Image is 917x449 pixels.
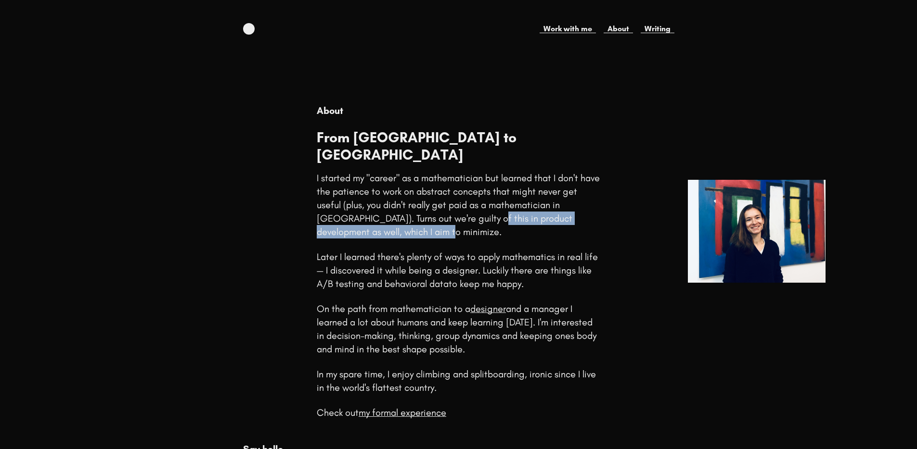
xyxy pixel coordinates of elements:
[540,23,596,35] a: Work with me
[641,23,674,35] a: Writing
[317,104,600,117] h2: About
[317,129,600,163] h1: From [GEOGRAPHIC_DATA] to [GEOGRAPHIC_DATA]
[604,23,633,35] a: About
[470,303,506,314] a: designer
[317,172,600,237] p: I started my "career" as a mathematician but learned that I don't have the patience to work on ab...
[317,303,596,355] p: On the path from mathematician to a and a manager I learned a lot about humans and keep learning ...
[317,407,446,418] p: Check out
[317,278,449,289] a: A/B testing and behavioral data
[317,251,598,289] p: Later I learned there's plenty of ways to apply mathematics in real life — I discovered it while ...
[359,407,446,418] a: my formal experience
[317,368,596,393] p: In my spare time, I enjoy climbing and splitboarding, ironic since I live in the world's flattest...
